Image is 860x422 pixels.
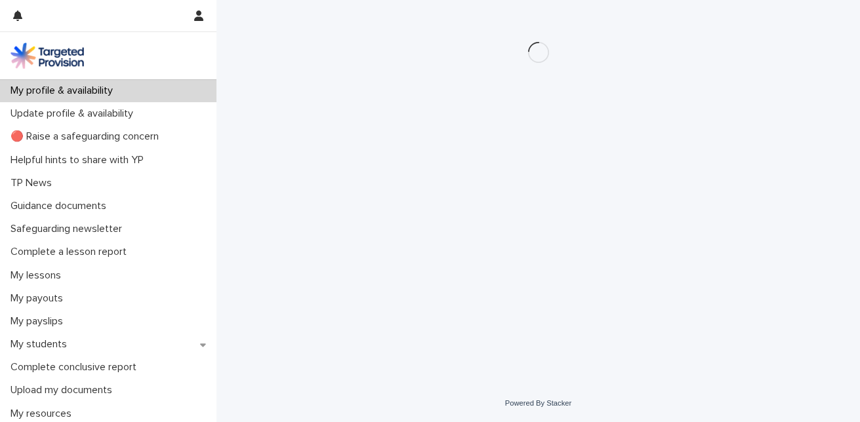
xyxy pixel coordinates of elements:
p: Upload my documents [5,384,123,396]
p: Safeguarding newsletter [5,223,133,235]
p: My lessons [5,269,72,282]
p: Complete conclusive report [5,361,147,374]
p: TP News [5,177,62,189]
p: My payslips [5,315,73,328]
a: Powered By Stacker [505,399,571,407]
p: My resources [5,408,82,420]
p: Complete a lesson report [5,246,137,258]
p: My payouts [5,292,73,305]
p: Helpful hints to share with YP [5,154,154,166]
p: 🔴 Raise a safeguarding concern [5,130,169,143]
p: Guidance documents [5,200,117,212]
p: My profile & availability [5,85,123,97]
p: My students [5,338,77,351]
p: Update profile & availability [5,107,144,120]
img: M5nRWzHhSzIhMunXDL62 [10,43,84,69]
